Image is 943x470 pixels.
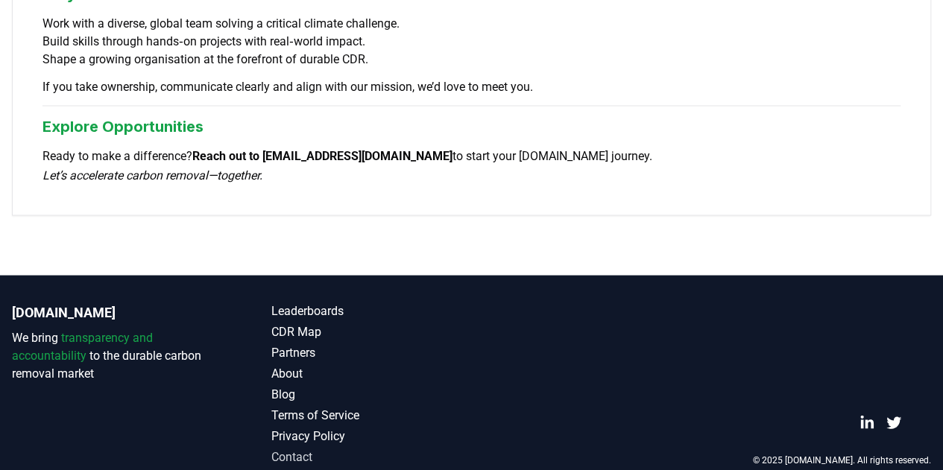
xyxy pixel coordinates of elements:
[860,415,874,430] a: LinkedIn
[12,330,153,362] span: transparency and accountability
[271,323,471,340] a: CDR Map
[42,168,262,182] em: Let’s accelerate carbon removal—together.
[42,77,901,96] p: If you take ownership, communicate clearly and align with our mission, we’d love to meet you.
[271,364,471,382] a: About
[42,115,901,137] h3: Explore Opportunities
[12,328,212,382] p: We bring to the durable carbon removal market
[12,302,212,323] p: [DOMAIN_NAME]
[271,427,471,445] a: Privacy Policy
[271,448,471,466] a: Contact
[42,50,901,68] li: Shape a growing organisation at the forefront of durable CDR.
[42,14,901,32] li: Work with a diverse, global team solving a critical climate challenge.
[42,146,901,185] p: Ready to make a difference? to start your [DOMAIN_NAME] journey.
[42,32,901,50] li: Build skills through hands‑on projects with real‑world impact.
[271,406,471,424] a: Terms of Service
[271,385,471,403] a: Blog
[271,343,471,361] a: Partners
[192,148,452,162] strong: Reach out to [EMAIL_ADDRESS][DOMAIN_NAME]
[886,415,901,430] a: Twitter
[271,302,471,320] a: Leaderboards
[753,454,931,466] p: © 2025 [DOMAIN_NAME]. All rights reserved.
